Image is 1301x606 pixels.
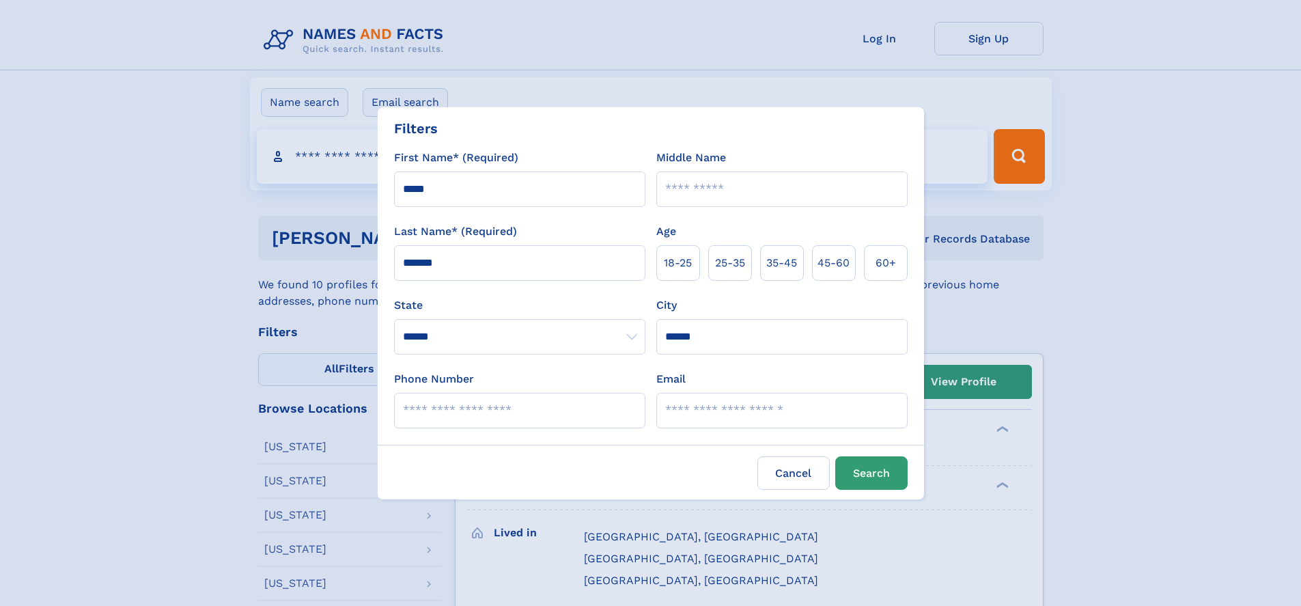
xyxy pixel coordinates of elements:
[656,223,676,240] label: Age
[656,371,686,387] label: Email
[394,297,645,314] label: State
[766,255,797,271] span: 35‑45
[656,297,677,314] label: City
[757,456,830,490] label: Cancel
[394,150,518,166] label: First Name* (Required)
[835,456,908,490] button: Search
[394,223,517,240] label: Last Name* (Required)
[394,118,438,139] div: Filters
[817,255,850,271] span: 45‑60
[394,371,474,387] label: Phone Number
[715,255,745,271] span: 25‑35
[664,255,692,271] span: 18‑25
[656,150,726,166] label: Middle Name
[876,255,896,271] span: 60+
